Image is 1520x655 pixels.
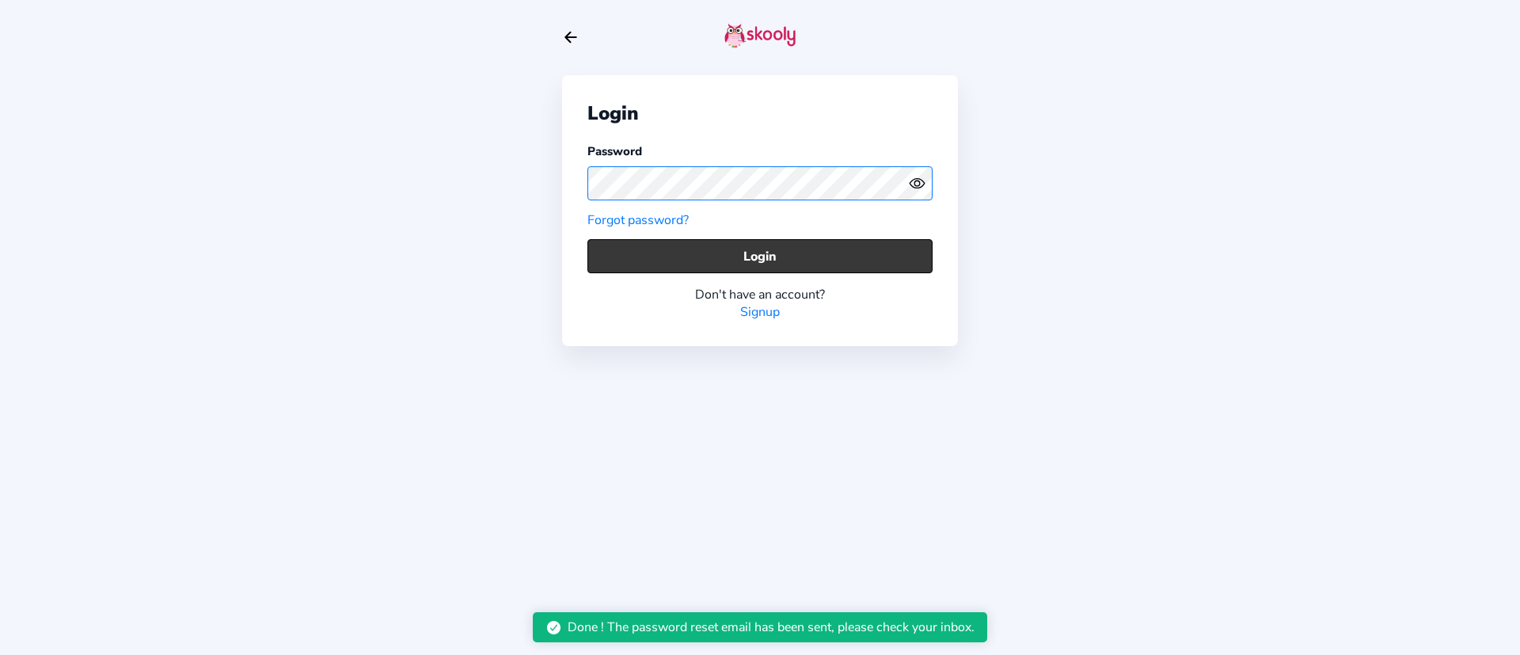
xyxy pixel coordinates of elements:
[724,23,796,48] img: skooly-logo.png
[562,29,579,46] button: arrow back outline
[740,303,780,321] a: Signup
[587,101,933,126] div: Login
[909,175,933,192] button: eye outlineeye off outline
[587,143,642,159] label: Password
[587,286,933,303] div: Don't have an account?
[587,239,933,273] button: Login
[568,619,975,636] div: Done ! The password reset email has been sent, please check your inbox.
[909,175,925,192] ion-icon: eye outline
[545,619,562,636] ion-icon: checkmark circle
[587,211,689,229] a: Forgot password?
